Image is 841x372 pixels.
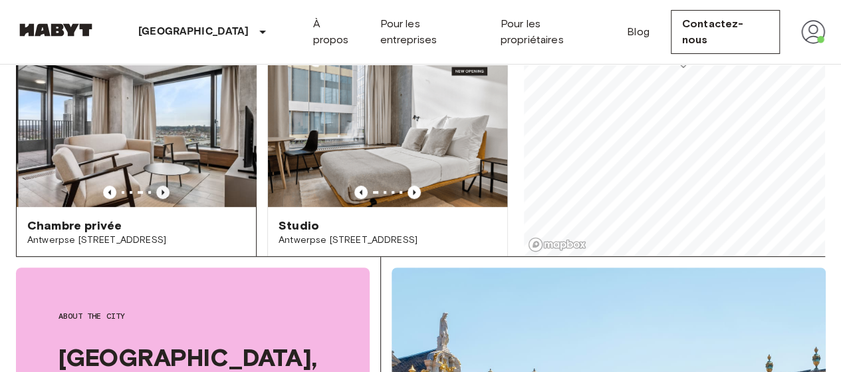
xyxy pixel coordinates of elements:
img: Marketing picture of unit BE-23-003-012-001 [268,47,507,207]
a: Previous imagePrevious imageChambre privéeAntwerpse [STREET_ADDRESS]11.98 Sqm216th FloorMove-in f... [16,47,257,330]
button: Previous image [103,186,116,199]
a: Mapbox logo [528,237,586,252]
a: À propos [313,16,359,48]
a: Marketing picture of unit BE-23-003-012-001Previous imagePrevious imageStudioAntwerpse [STREET_AD... [267,47,508,330]
span: Antwerpse [STREET_ADDRESS] [27,234,245,247]
button: Previous image [408,186,421,199]
a: Pour les propriétaires [501,16,606,48]
a: Contactez-nous [671,10,780,54]
a: Blog [627,24,650,40]
img: Marketing picture of unit BE-23-003-063-001 [19,47,258,207]
p: [GEOGRAPHIC_DATA] [138,24,249,40]
img: avatar [801,20,825,44]
span: Antwerpse [STREET_ADDRESS] [279,234,497,247]
img: Habyt [16,23,96,37]
a: Pour les entreprises [380,16,479,48]
span: About the city [59,310,327,322]
button: Previous image [156,186,170,199]
span: Chambre privée [27,218,122,234]
span: Studio [279,218,319,234]
button: Previous image [354,186,368,199]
